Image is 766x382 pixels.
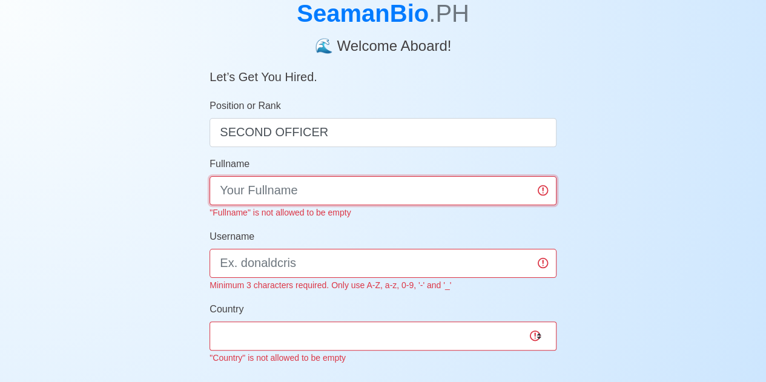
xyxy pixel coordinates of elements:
[210,28,556,55] h4: 🌊 Welcome Aboard!
[210,208,351,217] small: "Fullname" is not allowed to be empty
[210,280,451,290] small: Minimum 3 characters required. Only use A-Z, a-z, 0-9, '-' and '_'
[210,118,556,147] input: ex. 2nd Officer w/Master License
[210,55,556,84] h5: Let’s Get You Hired.
[210,231,254,242] span: Username
[210,249,556,278] input: Ex. donaldcris
[210,176,556,205] input: Your Fullname
[210,302,243,317] label: Country
[210,353,346,363] small: "Country" is not allowed to be empty
[210,159,249,169] span: Fullname
[210,100,280,111] span: Position or Rank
